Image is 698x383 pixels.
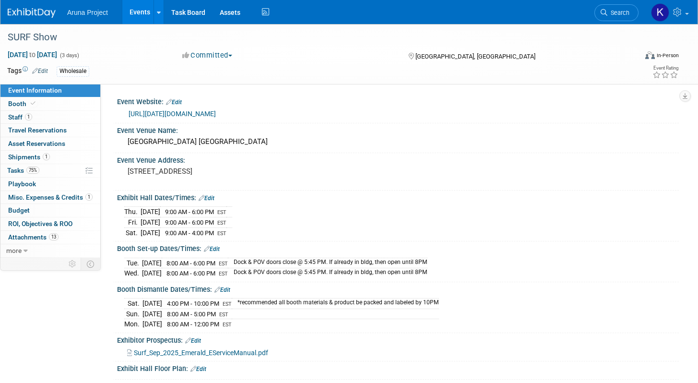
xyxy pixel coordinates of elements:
[142,258,162,268] td: [DATE]
[124,217,141,228] td: Fri.
[141,207,160,217] td: [DATE]
[8,206,30,214] span: Budget
[0,244,100,257] a: more
[7,167,39,174] span: Tasks
[8,100,37,108] span: Booth
[67,9,108,16] span: Aruna Project
[232,299,439,309] td: *recommended all booth materials & product be packed and labeled by 10PM
[228,258,427,268] td: Dock & POV doors close @ 5:45 PM. If already in bldg, then open until 8PM
[117,123,679,135] div: Event Venue Name:
[7,66,48,77] td: Tags
[0,151,100,164] a: Shipments1
[85,193,93,201] span: 1
[219,261,228,267] span: EST
[124,258,142,268] td: Tue.
[415,53,535,60] span: [GEOGRAPHIC_DATA], [GEOGRAPHIC_DATA]
[142,268,162,278] td: [DATE]
[594,4,639,21] a: Search
[124,134,672,149] div: [GEOGRAPHIC_DATA] [GEOGRAPHIC_DATA]
[217,209,226,215] span: EST
[223,322,232,328] span: EST
[6,247,22,254] span: more
[8,113,32,121] span: Staff
[28,51,37,59] span: to
[129,110,216,118] a: [URL][DATE][DOMAIN_NAME]
[0,164,100,177] a: Tasks75%
[0,217,100,230] a: ROI, Objectives & ROO
[117,282,679,295] div: Booth Dismantle Dates/Times:
[165,229,214,237] span: 9:00 AM - 4:00 PM
[128,167,341,176] pre: [STREET_ADDRESS]
[166,270,215,277] span: 8:00 AM - 6:00 PM
[8,140,65,147] span: Asset Reservations
[0,204,100,217] a: Budget
[43,153,50,160] span: 1
[0,178,100,191] a: Playbook
[219,311,228,318] span: EST
[142,299,162,309] td: [DATE]
[219,271,228,277] span: EST
[8,233,59,241] span: Attachments
[579,50,679,64] div: Event Format
[8,220,72,227] span: ROI, Objectives & ROO
[124,299,142,309] td: Sat.
[8,193,93,201] span: Misc. Expenses & Credits
[167,300,219,307] span: 4:00 PM - 10:00 PM
[117,153,679,165] div: Event Venue Address:
[57,66,89,76] div: Wholesale
[166,260,215,267] span: 8:00 AM - 6:00 PM
[0,97,100,110] a: Booth
[0,111,100,124] a: Staff1
[49,233,59,240] span: 13
[31,101,35,106] i: Booth reservation complete
[204,246,220,252] a: Edit
[117,333,679,346] div: Exhibitor Prospectus:
[124,207,141,217] td: Thu.
[167,321,219,328] span: 8:00 AM - 12:00 PM
[81,258,101,270] td: Toggle Event Tabs
[651,3,669,22] img: Kristal Miller
[8,126,67,134] span: Travel Reservations
[8,8,56,18] img: ExhibitDay
[124,227,141,238] td: Sat.
[214,287,230,293] a: Edit
[117,361,679,374] div: Exhibit Hall Floor Plan:
[165,208,214,215] span: 9:00 AM - 6:00 PM
[0,191,100,204] a: Misc. Expenses & Credits1
[25,113,32,120] span: 1
[32,68,48,74] a: Edit
[64,258,81,270] td: Personalize Event Tab Strip
[134,349,268,357] span: Surf_Sep_2025_Emerald_EServiceManual.pdf
[185,337,201,344] a: Edit
[223,301,232,307] span: EST
[645,51,655,59] img: Format-Inperson.png
[167,311,216,318] span: 8:00 AM - 5:00 PM
[141,227,160,238] td: [DATE]
[190,366,206,372] a: Edit
[0,231,100,244] a: Attachments13
[127,349,268,357] a: Surf_Sep_2025_Emerald_EServiceManual.pdf
[179,50,236,60] button: Committed
[142,309,162,319] td: [DATE]
[8,180,36,188] span: Playbook
[607,9,629,16] span: Search
[117,241,679,254] div: Booth Set-up Dates/Times:
[0,137,100,150] a: Asset Reservations
[141,217,160,228] td: [DATE]
[7,50,58,59] span: [DATE] [DATE]
[217,230,226,237] span: EST
[652,66,678,71] div: Event Rating
[59,52,79,59] span: (3 days)
[26,167,39,174] span: 75%
[166,99,182,106] a: Edit
[199,195,214,202] a: Edit
[4,29,622,46] div: SURF Show
[656,52,679,59] div: In-Person
[124,268,142,278] td: Wed.
[165,219,214,226] span: 9:00 AM - 6:00 PM
[124,319,142,329] td: Mon.
[124,309,142,319] td: Sun.
[0,124,100,137] a: Travel Reservations
[0,84,100,97] a: Event Information
[117,95,679,107] div: Event Website:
